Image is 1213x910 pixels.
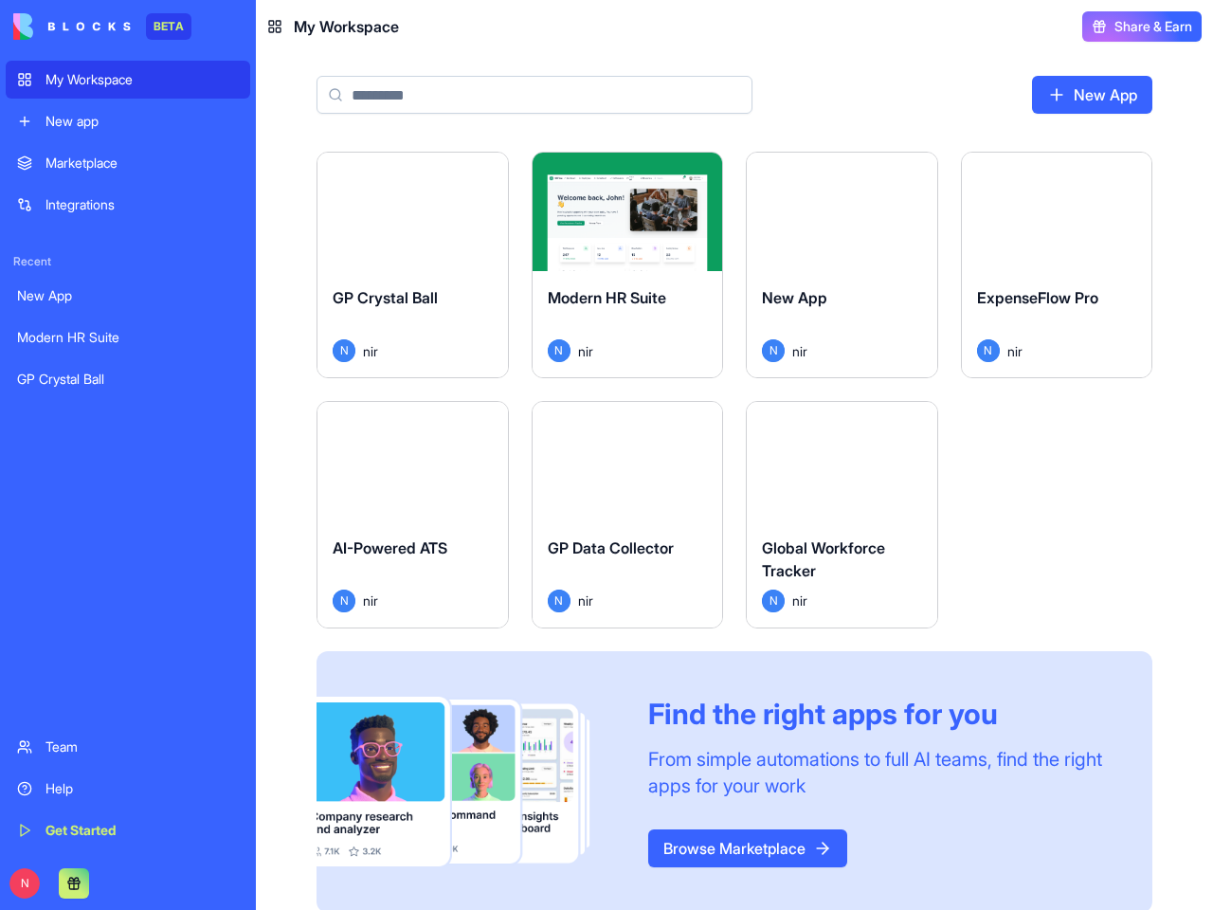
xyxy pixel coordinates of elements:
span: Share & Earn [1114,17,1192,36]
a: Marketplace [6,144,250,182]
div: Get Started [45,821,239,840]
span: N [9,868,40,899]
div: Modern HR Suite [17,328,239,347]
a: Team [6,728,250,766]
span: N [762,590,785,612]
a: Integrations [6,186,250,224]
span: N [977,339,1000,362]
a: New AppNnir [746,152,938,378]
span: nir [363,591,378,610]
a: Modern HR SuiteNnir [532,152,724,378]
span: nir [363,341,378,361]
a: New App [6,277,250,315]
div: Marketplace [45,154,239,173]
a: New app [6,102,250,140]
div: GP Crystal Ball [17,370,239,389]
span: ExpenseFlow Pro [977,288,1098,307]
span: Modern HR Suite [548,288,666,307]
div: Team [45,737,239,756]
span: N [548,590,570,612]
span: nir [578,341,593,361]
span: GP Crystal Ball [333,288,438,307]
img: logo [13,13,131,40]
span: AI-Powered ATS [333,538,447,557]
div: BETA [146,13,191,40]
span: nir [1007,341,1023,361]
div: Find the right apps for you [648,697,1107,731]
div: Help [45,779,239,798]
a: Get Started [6,811,250,849]
a: AI-Powered ATSNnir [317,401,509,628]
a: Help [6,770,250,808]
span: GP Data Collector [548,538,674,557]
span: Recent [6,254,250,269]
a: Modern HR Suite [6,318,250,356]
a: BETA [13,13,191,40]
span: New App [762,288,827,307]
a: ExpenseFlow ProNnir [961,152,1153,378]
button: Share & Earn [1082,11,1202,42]
a: Global Workforce TrackerNnir [746,401,938,628]
a: New App [1032,76,1152,114]
span: My Workspace [294,15,399,38]
a: GP Crystal Ball [6,360,250,398]
a: GP Data CollectorNnir [532,401,724,628]
div: Integrations [45,195,239,214]
span: N [762,339,785,362]
span: Global Workforce Tracker [762,538,885,580]
div: My Workspace [45,70,239,89]
div: New app [45,112,239,131]
span: nir [792,341,807,361]
div: From simple automations to full AI teams, find the right apps for your work [648,746,1107,799]
span: N [548,339,570,362]
img: Frame_181_egmpey.png [317,697,618,866]
div: New App [17,286,239,305]
a: My Workspace [6,61,250,99]
span: N [333,339,355,362]
span: N [333,590,355,612]
a: Browse Marketplace [648,829,847,867]
a: GP Crystal BallNnir [317,152,509,378]
span: nir [792,591,807,610]
span: nir [578,591,593,610]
